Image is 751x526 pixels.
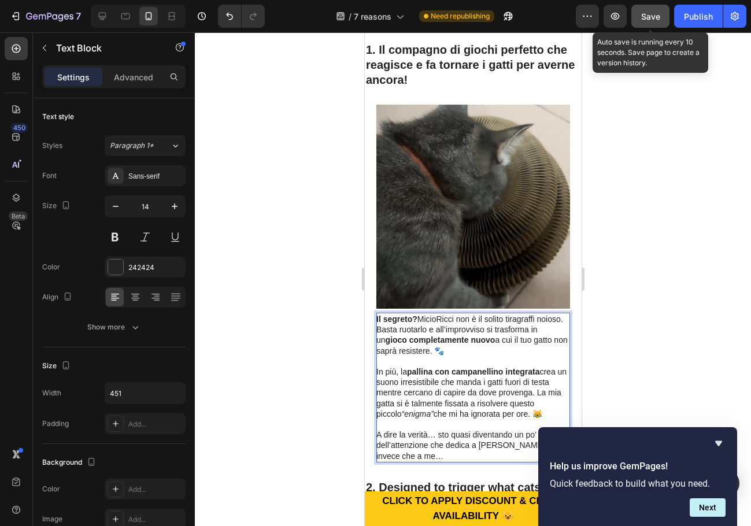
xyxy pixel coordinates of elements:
[674,5,723,28] button: Publish
[42,388,61,398] div: Width
[42,112,74,122] div: Text style
[42,262,60,272] div: Color
[641,12,660,21] span: Save
[128,262,183,273] div: 242424
[56,41,154,55] p: Text Block
[114,71,153,83] p: Advanced
[42,140,62,151] div: Styles
[128,484,183,495] div: Add...
[128,514,183,525] div: Add...
[365,32,582,526] iframe: Design area
[5,5,86,28] button: 7
[684,10,713,23] div: Publish
[712,436,726,450] button: Hide survey
[42,418,69,429] div: Padding
[42,198,73,214] div: Size
[42,290,75,305] div: Align
[76,9,81,23] p: 7
[349,10,352,23] span: /
[110,140,154,151] span: Paragraph 1*
[42,358,73,374] div: Size
[42,484,60,494] div: Color
[42,455,98,471] div: Background
[431,11,490,21] span: Need republishing
[631,5,669,28] button: Save
[42,514,62,524] div: Image
[87,321,141,333] div: Show more
[128,171,183,181] div: Sans-serif
[128,419,183,429] div: Add...
[105,383,185,403] input: Auto
[105,135,186,156] button: Paragraph 1*
[690,498,726,517] button: Next question
[42,317,186,338] button: Show more
[550,478,726,489] p: Quick feedback to build what you need.
[550,436,726,517] div: Help us improve GemPages!
[57,71,90,83] p: Settings
[550,460,726,473] h2: Help us improve GemPages!
[9,212,28,221] div: Beta
[42,171,57,181] div: Font
[218,5,265,28] div: Undo/Redo
[354,10,391,23] span: 7 reasons
[11,123,28,132] div: 450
